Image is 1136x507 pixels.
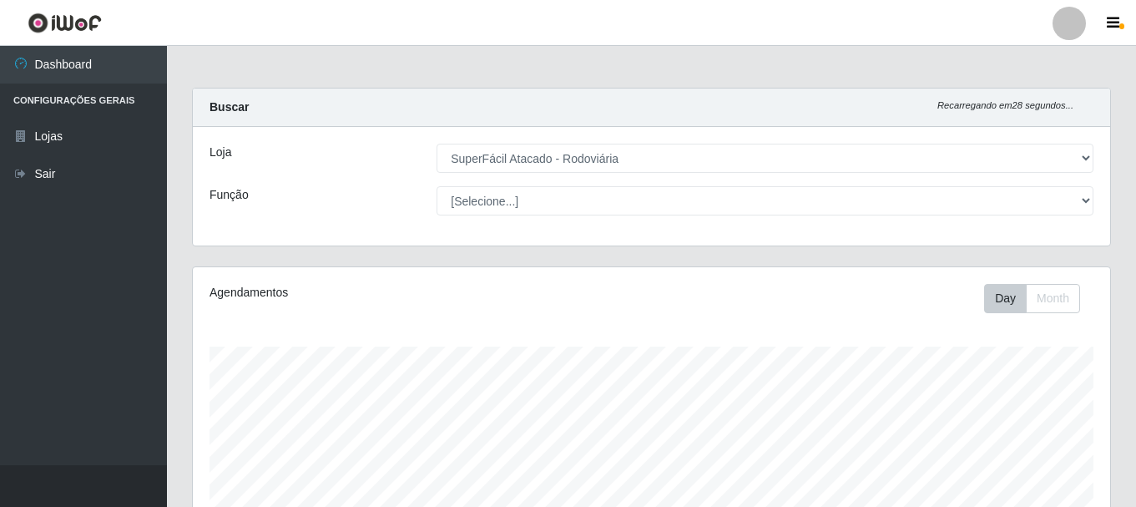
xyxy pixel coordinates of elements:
[210,100,249,114] strong: Buscar
[210,284,563,302] div: Agendamentos
[210,186,249,204] label: Função
[1026,284,1080,313] button: Month
[984,284,1080,313] div: First group
[984,284,1027,313] button: Day
[210,144,231,161] label: Loja
[937,100,1073,110] i: Recarregando em 28 segundos...
[984,284,1093,313] div: Toolbar with button groups
[28,13,102,33] img: CoreUI Logo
